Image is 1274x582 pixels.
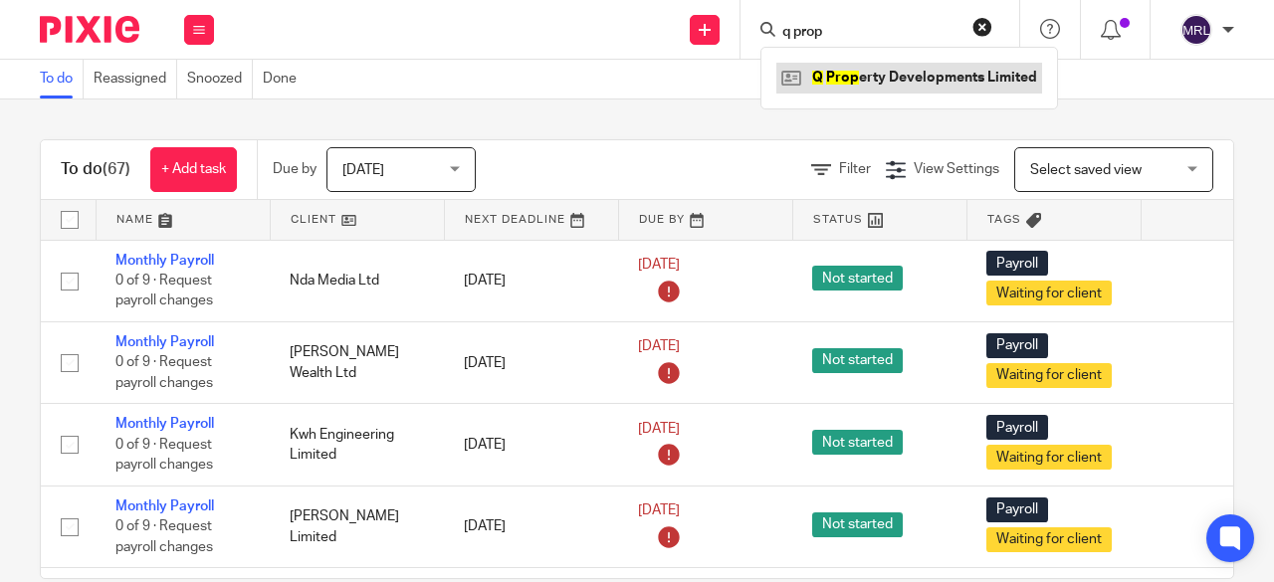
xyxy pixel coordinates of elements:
[812,512,903,537] span: Not started
[986,333,1048,358] span: Payroll
[342,163,384,177] span: [DATE]
[40,16,139,43] img: Pixie
[40,60,84,98] a: To do
[1180,14,1212,46] img: svg%3E
[187,60,253,98] a: Snoozed
[270,321,444,403] td: [PERSON_NAME] Wealth Ltd
[812,348,903,373] span: Not started
[270,404,444,485] td: Kwh Engineering Limited
[94,60,177,98] a: Reassigned
[444,240,618,321] td: [DATE]
[115,274,213,308] span: 0 of 9 · Request payroll changes
[263,60,307,98] a: Done
[444,485,618,567] td: [DATE]
[638,422,680,436] span: [DATE]
[839,162,871,176] span: Filter
[115,438,213,473] span: 0 of 9 · Request payroll changes
[61,159,130,180] h1: To do
[150,147,237,192] a: + Add task
[986,497,1048,522] span: Payroll
[103,161,130,177] span: (67)
[638,258,680,272] span: [DATE]
[115,499,214,513] a: Monthly Payroll
[115,254,214,268] a: Monthly Payroll
[273,159,317,179] p: Due by
[986,251,1048,276] span: Payroll
[444,321,618,403] td: [DATE]
[986,281,1112,305] span: Waiting for client
[115,417,214,431] a: Monthly Payroll
[986,527,1112,552] span: Waiting for client
[987,214,1021,225] span: Tags
[270,485,444,567] td: [PERSON_NAME] Limited
[638,340,680,354] span: [DATE]
[986,415,1048,440] span: Payroll
[444,404,618,485] td: [DATE]
[780,24,959,42] input: Search
[115,335,214,349] a: Monthly Payroll
[986,445,1112,470] span: Waiting for client
[812,430,903,455] span: Not started
[986,363,1112,388] span: Waiting for client
[812,266,903,291] span: Not started
[638,504,680,518] span: [DATE]
[115,519,213,554] span: 0 of 9 · Request payroll changes
[972,17,992,37] button: Clear
[115,356,213,391] span: 0 of 9 · Request payroll changes
[1030,163,1142,177] span: Select saved view
[270,240,444,321] td: Nda Media Ltd
[914,162,999,176] span: View Settings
